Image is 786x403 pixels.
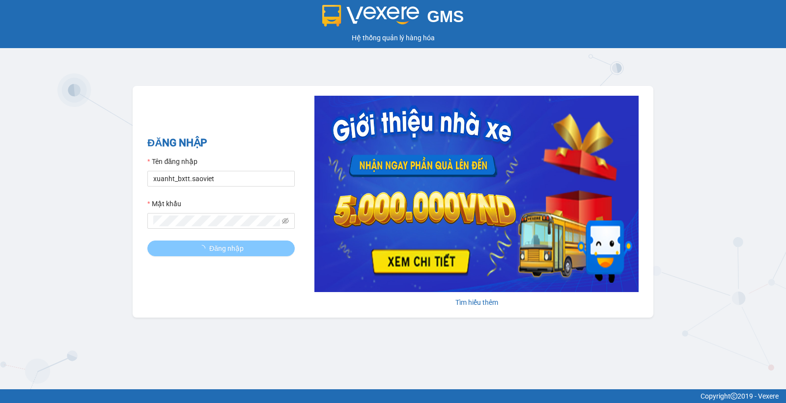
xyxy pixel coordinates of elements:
input: Tên đăng nhập [147,171,295,187]
span: eye-invisible [282,217,289,224]
div: Hệ thống quản lý hàng hóa [2,32,784,43]
span: GMS [427,7,464,26]
img: banner-0 [314,96,639,292]
input: Mật khẩu [153,215,280,226]
div: Tìm hiểu thêm [314,297,639,308]
button: Đăng nhập [147,241,295,256]
span: Đăng nhập [209,243,244,254]
img: logo 2 [322,5,420,27]
a: GMS [322,15,464,23]
span: copyright [730,393,737,400]
label: Mật khẩu [147,198,181,209]
label: Tên đăng nhập [147,156,197,167]
div: Copyright 2019 - Vexere [7,391,779,402]
h2: ĐĂNG NHẬP [147,135,295,151]
span: loading [198,245,209,252]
